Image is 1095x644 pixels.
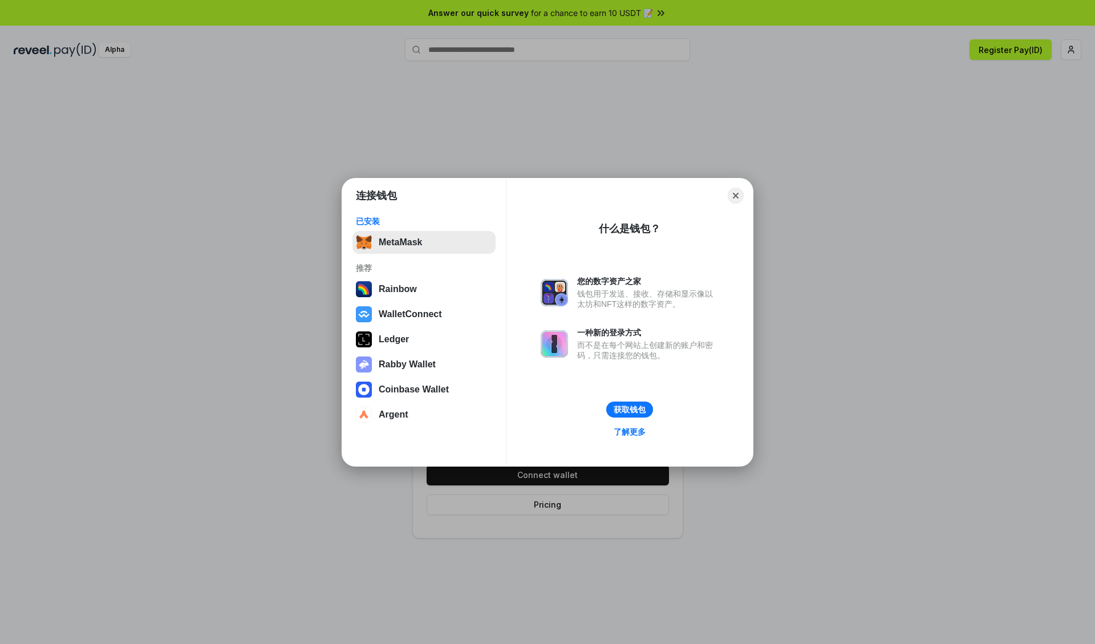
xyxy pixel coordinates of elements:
[356,189,397,202] h1: 连接钱包
[356,263,492,273] div: 推荐
[356,306,372,322] img: svg+xml,%3Csvg%20width%3D%2228%22%20height%3D%2228%22%20viewBox%3D%220%200%2028%2028%22%20fill%3D...
[577,327,719,338] div: 一种新的登录方式
[606,402,653,418] button: 获取钱包
[728,188,744,204] button: Close
[379,410,408,420] div: Argent
[614,404,646,415] div: 获取钱包
[356,331,372,347] img: svg+xml,%3Csvg%20xmlns%3D%22http%3A%2F%2Fwww.w3.org%2F2000%2Fsvg%22%20width%3D%2228%22%20height%3...
[352,403,496,426] button: Argent
[352,278,496,301] button: Rainbow
[577,276,719,286] div: 您的数字资产之家
[352,353,496,376] button: Rabby Wallet
[541,330,568,358] img: svg+xml,%3Csvg%20xmlns%3D%22http%3A%2F%2Fwww.w3.org%2F2000%2Fsvg%22%20fill%3D%22none%22%20viewBox...
[356,407,372,423] img: svg+xml,%3Csvg%20width%3D%2228%22%20height%3D%2228%22%20viewBox%3D%220%200%2028%2028%22%20fill%3D...
[356,234,372,250] img: svg+xml,%3Csvg%20fill%3D%22none%22%20height%3D%2233%22%20viewBox%3D%220%200%2035%2033%22%20width%...
[379,334,409,345] div: Ledger
[614,427,646,437] div: 了解更多
[356,357,372,372] img: svg+xml,%3Csvg%20xmlns%3D%22http%3A%2F%2Fwww.w3.org%2F2000%2Fsvg%22%20fill%3D%22none%22%20viewBox...
[577,289,719,309] div: 钱包用于发送、接收、存储和显示像以太坊和NFT这样的数字资产。
[356,216,492,226] div: 已安装
[599,222,660,236] div: 什么是钱包？
[352,231,496,254] button: MetaMask
[577,340,719,361] div: 而不是在每个网站上创建新的账户和密码，只需连接您的钱包。
[379,359,436,370] div: Rabby Wallet
[352,378,496,401] button: Coinbase Wallet
[607,424,652,439] a: 了解更多
[356,281,372,297] img: svg+xml,%3Csvg%20width%3D%22120%22%20height%3D%22120%22%20viewBox%3D%220%200%20120%20120%22%20fil...
[379,284,417,294] div: Rainbow
[379,237,422,248] div: MetaMask
[356,382,372,398] img: svg+xml,%3Csvg%20width%3D%2228%22%20height%3D%2228%22%20viewBox%3D%220%200%2028%2028%22%20fill%3D...
[352,303,496,326] button: WalletConnect
[379,309,442,319] div: WalletConnect
[352,328,496,351] button: Ledger
[379,384,449,395] div: Coinbase Wallet
[541,279,568,306] img: svg+xml,%3Csvg%20xmlns%3D%22http%3A%2F%2Fwww.w3.org%2F2000%2Fsvg%22%20fill%3D%22none%22%20viewBox...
